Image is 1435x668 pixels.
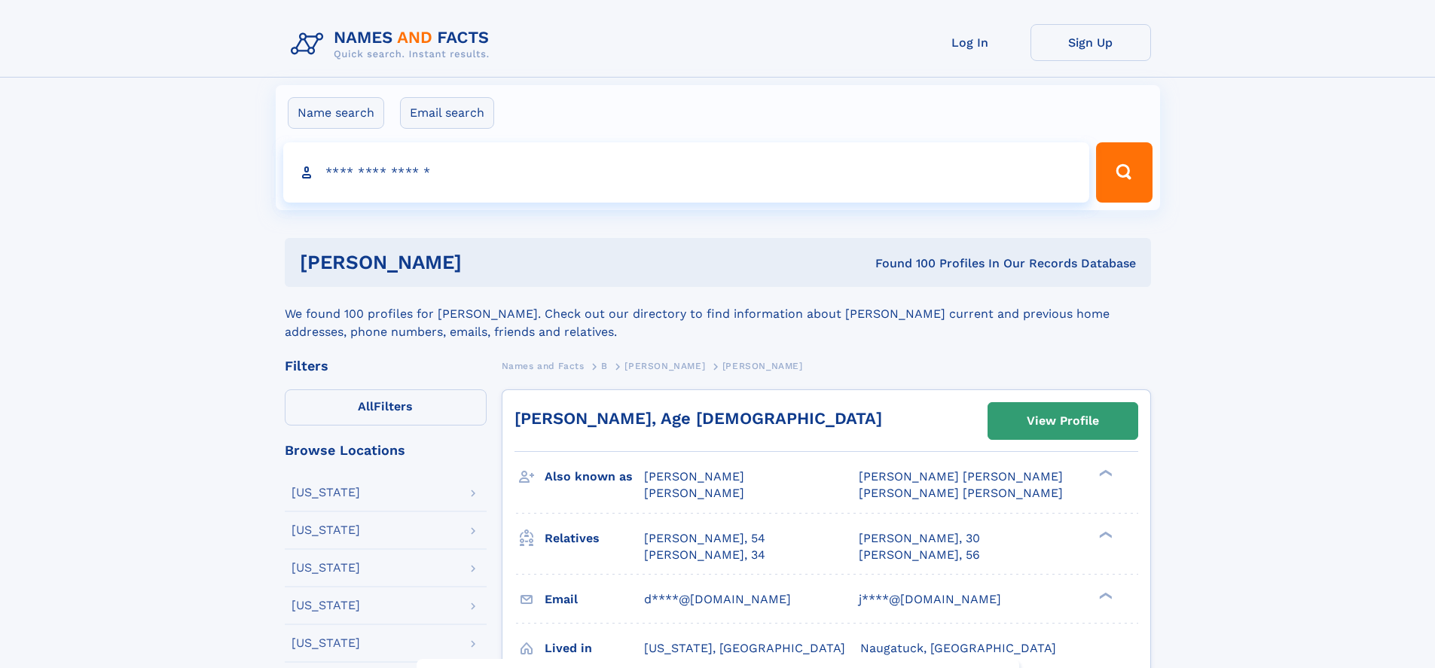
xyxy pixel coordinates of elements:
label: Name search [288,97,384,129]
span: [US_STATE], [GEOGRAPHIC_DATA] [644,641,845,655]
span: All [358,399,374,413]
div: View Profile [1027,404,1099,438]
span: [PERSON_NAME] [PERSON_NAME] [859,486,1063,500]
a: Sign Up [1030,24,1151,61]
h3: Also known as [545,464,644,490]
span: [PERSON_NAME] [624,361,705,371]
a: Log In [910,24,1030,61]
div: We found 100 profiles for [PERSON_NAME]. Check out our directory to find information about [PERSO... [285,287,1151,341]
h3: Lived in [545,636,644,661]
h1: [PERSON_NAME] [300,253,669,272]
div: ❯ [1095,590,1113,600]
input: search input [283,142,1090,203]
div: [US_STATE] [292,487,360,499]
a: View Profile [988,403,1137,439]
a: [PERSON_NAME], 54 [644,530,765,547]
label: Filters [285,389,487,426]
div: Filters [285,359,487,373]
span: [PERSON_NAME] [644,469,744,483]
label: Email search [400,97,494,129]
a: [PERSON_NAME], 34 [644,547,765,563]
div: Browse Locations [285,444,487,457]
span: B [601,361,608,371]
div: Found 100 Profiles In Our Records Database [668,255,1136,272]
a: [PERSON_NAME], 56 [859,547,980,563]
div: [US_STATE] [292,562,360,574]
a: [PERSON_NAME], Age [DEMOGRAPHIC_DATA] [514,409,882,428]
img: Logo Names and Facts [285,24,502,65]
button: Search Button [1096,142,1152,203]
span: [PERSON_NAME] [722,361,803,371]
div: ❯ [1095,529,1113,539]
a: [PERSON_NAME], 30 [859,530,980,547]
div: [US_STATE] [292,524,360,536]
div: [US_STATE] [292,637,360,649]
a: [PERSON_NAME] [624,356,705,375]
span: [PERSON_NAME] [PERSON_NAME] [859,469,1063,483]
div: ❯ [1095,468,1113,478]
h3: Relatives [545,526,644,551]
span: Naugatuck, [GEOGRAPHIC_DATA] [860,641,1056,655]
a: B [601,356,608,375]
a: Names and Facts [502,356,585,375]
div: [US_STATE] [292,599,360,612]
h3: Email [545,587,644,612]
span: [PERSON_NAME] [644,486,744,500]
